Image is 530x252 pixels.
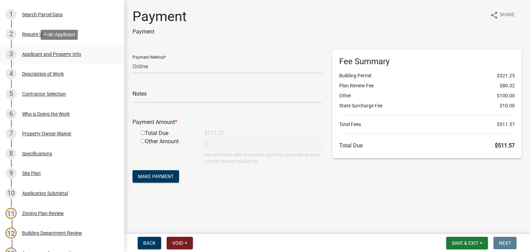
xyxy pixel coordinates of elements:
[6,49,17,60] div: 3
[6,208,17,219] div: 11
[172,240,183,246] span: Void
[132,28,187,36] p: Payment
[339,57,515,67] h6: Fee Summary
[6,29,17,40] div: 2
[127,118,327,126] div: Payment Amount
[452,240,478,246] span: Save & Exit
[339,142,515,149] h6: Total Due
[339,102,515,109] li: State Surcharge Fee
[339,82,515,89] li: Plan Review Fee
[500,102,515,109] span: $10.00
[490,11,498,19] i: share
[22,12,63,17] div: Search Parcel Data
[22,112,70,116] div: Who is Doing the Work
[339,92,515,99] li: Other
[6,128,17,139] div: 7
[493,237,517,249] button: Next
[495,142,515,149] span: $511.57
[22,91,66,96] div: Contractor Selection
[135,137,199,165] div: Other Amount
[339,121,515,128] li: Total Fees
[132,8,187,25] h1: Payment
[138,174,174,179] span: Make Payment
[167,237,193,249] button: Void
[22,151,52,156] div: Specifications
[6,227,17,239] div: 12
[446,237,488,249] button: Save & Exit
[500,11,515,19] span: Share
[22,211,64,216] div: Zoning Plan Review
[497,72,515,79] span: $321.25
[6,168,17,179] div: 9
[22,131,71,136] div: Property Owner Waiver
[484,8,520,22] button: shareShare
[6,108,17,119] div: 6
[138,237,161,249] button: Back
[497,92,515,99] span: $100.00
[6,148,17,159] div: 8
[6,9,17,20] div: 1
[143,240,156,246] span: Back
[132,170,179,183] button: Make Payment
[41,30,78,40] div: Role: Applicant
[22,171,41,176] div: Site Plan
[6,188,17,199] div: 10
[497,121,515,128] span: $511.57
[499,240,511,246] span: Next
[22,52,81,57] div: Applicant and Property Info
[6,88,17,99] div: 5
[22,71,64,76] div: Description of Work
[6,68,17,79] div: 4
[22,231,82,235] div: Building Department Review
[135,129,199,137] div: Total Due
[22,191,68,196] div: Application Submittal
[500,82,515,89] span: $80.32
[22,32,49,37] div: Require User
[339,72,515,79] li: Building Permit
